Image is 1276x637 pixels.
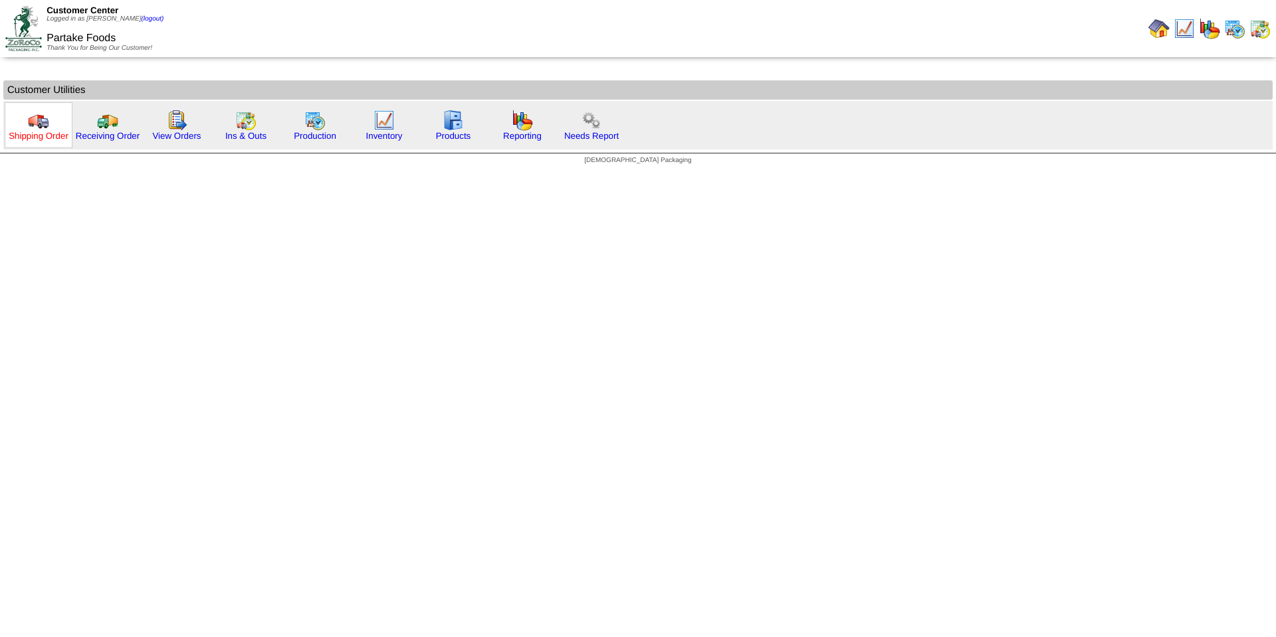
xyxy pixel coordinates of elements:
[76,131,140,141] a: Receiving Order
[503,131,542,141] a: Reporting
[47,45,152,52] span: Thank You for Being Our Customer!
[152,131,201,141] a: View Orders
[564,131,619,141] a: Needs Report
[5,6,42,50] img: ZoRoCo_Logo(Green%26Foil)%20jpg.webp
[97,110,118,131] img: truck2.gif
[141,15,163,23] a: (logout)
[1199,18,1220,39] img: graph.gif
[47,33,116,44] span: Partake Foods
[235,110,257,131] img: calendarinout.gif
[581,110,602,131] img: workflow.png
[47,15,163,23] span: Logged in as [PERSON_NAME]
[366,131,403,141] a: Inventory
[304,110,326,131] img: calendarprod.gif
[443,110,464,131] img: cabinet.gif
[9,131,68,141] a: Shipping Order
[225,131,266,141] a: Ins & Outs
[436,131,471,141] a: Products
[584,157,691,164] span: [DEMOGRAPHIC_DATA] Packaging
[1148,18,1170,39] img: home.gif
[1249,18,1271,39] img: calendarinout.gif
[512,110,533,131] img: graph.gif
[373,110,395,131] img: line_graph.gif
[294,131,336,141] a: Production
[166,110,187,131] img: workorder.gif
[3,80,1273,100] td: Customer Utilities
[28,110,49,131] img: truck.gif
[1224,18,1245,39] img: calendarprod.gif
[47,5,118,15] span: Customer Center
[1174,18,1195,39] img: line_graph.gif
